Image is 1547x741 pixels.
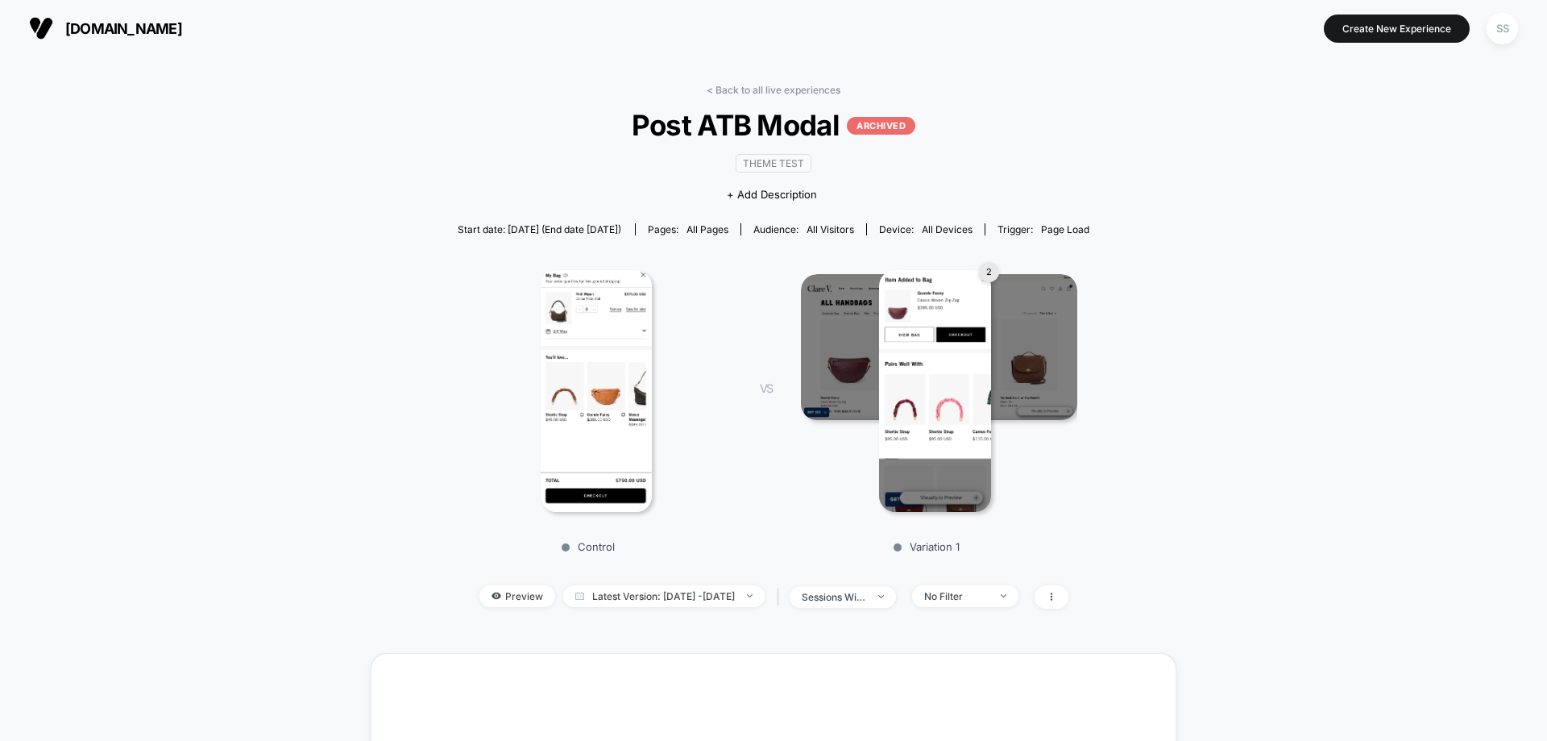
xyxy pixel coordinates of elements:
[450,540,728,553] p: Control
[807,223,854,235] span: All Visitors
[878,595,884,598] img: end
[29,16,53,40] img: Visually logo
[575,592,584,600] img: calendar
[866,223,985,235] span: Device:
[489,108,1058,142] span: Post ATB Modal
[686,223,728,235] span: all pages
[1482,12,1523,45] button: SS
[648,223,728,235] div: Pages:
[753,223,854,235] div: Audience:
[802,591,866,603] div: sessions with impression
[707,84,840,96] a: < Back to all live experiences
[727,187,817,203] span: + Add Description
[747,594,753,597] img: end
[1487,13,1518,44] div: SS
[922,223,973,235] span: all devices
[847,117,915,135] p: ARCHIVED
[997,223,1089,235] div: Trigger:
[24,15,187,41] button: [DOMAIN_NAME]
[563,585,765,607] span: Latest Version: [DATE] - [DATE]
[879,270,991,512] img: Variation 1 main
[479,585,555,607] span: Preview
[979,262,999,282] div: 2
[1324,15,1470,43] button: Create New Experience
[458,223,621,235] span: Start date: [DATE] (End date [DATE])
[65,20,182,37] span: [DOMAIN_NAME]
[541,270,652,512] img: Control main
[924,590,989,602] div: No Filter
[789,540,1066,553] p: Variation 1
[773,585,790,609] span: |
[736,154,811,173] span: Theme Test
[801,274,1078,420] img: Variation 1 1
[1041,223,1089,235] span: Page Load
[1001,594,1006,597] img: end
[760,381,773,395] span: VS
